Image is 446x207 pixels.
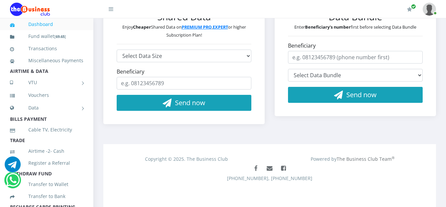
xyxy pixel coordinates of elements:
[10,100,83,116] a: Data
[294,24,416,30] small: Enter first before selecting Data Bundle
[288,42,316,50] label: Beneficiary
[270,155,436,162] div: Powered by
[337,156,395,162] a: The Business Club Team®
[10,122,83,137] a: Cable TV, Electricity
[346,90,377,99] span: Send now
[54,34,66,39] small: [ ]
[10,177,83,192] a: Transfer to Wallet
[423,3,436,16] img: User
[264,162,276,175] a: Mail us
[411,4,416,9] span: Renew/Upgrade Subscription
[117,77,251,90] input: e.g. 08123456789
[117,68,144,76] label: Beneficiary
[250,162,262,175] a: Like The Business Club Page
[10,88,83,103] a: Vouchers
[6,177,20,188] a: Chat for support
[10,3,50,16] img: Logo
[10,74,83,91] a: VTU
[104,155,270,162] div: Copyright © 2025. The Business Club
[10,29,83,44] a: Fund wallet[69.65]
[182,24,212,30] a: PREMIUM PRO
[10,17,83,32] a: Dashboard
[288,87,423,103] button: Send now
[133,24,151,30] b: Cheaper
[175,98,205,107] span: Send now
[288,51,423,64] input: e.g. 08123456789 (phone number first)
[122,24,246,38] small: Enjoy Shared Data on , or higher Subscription Plan!
[10,41,83,56] a: Transactions
[5,161,21,172] a: Chat for support
[109,162,431,196] div: [PHONE_NUMBER], [PHONE_NUMBER]
[10,53,83,68] a: Miscellaneous Payments
[213,24,228,30] a: EXPERT
[392,155,395,160] sup: ®
[10,155,83,171] a: Register a Referral
[10,143,83,159] a: Airtime -2- Cash
[305,24,351,30] b: Beneficiary's number
[10,189,83,204] a: Transfer to Bank
[407,7,412,12] i: Renew/Upgrade Subscription
[56,34,65,39] b: 69.65
[277,162,290,175] a: Join The Business Club Group
[117,95,251,111] button: Send now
